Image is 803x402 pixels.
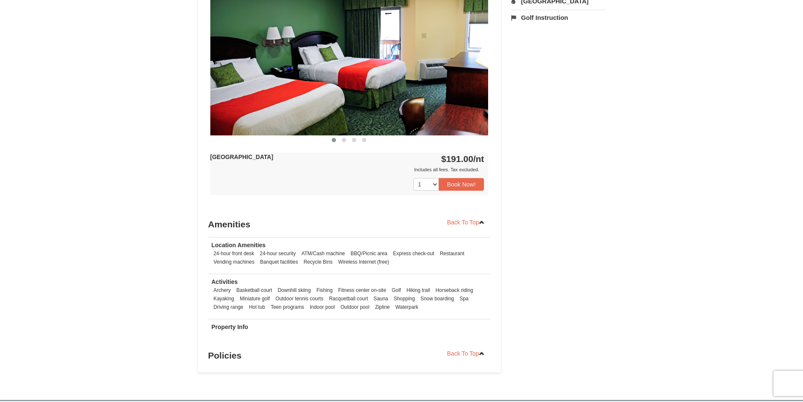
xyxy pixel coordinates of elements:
li: Restaurant [438,249,466,258]
a: Back To Top [442,347,491,360]
li: Fishing [314,286,335,294]
strong: [GEOGRAPHIC_DATA] [210,154,274,160]
strong: $191.00 [441,154,484,164]
li: Banquet facilities [258,258,300,266]
span: /nt [473,154,484,164]
li: Golf [389,286,403,294]
strong: Location Amenities [212,242,266,248]
h3: Amenities [208,216,491,233]
li: Basketball court [234,286,274,294]
li: ATM/Cash machine [299,249,347,258]
strong: Property Info [212,324,248,330]
li: Shopping [392,294,417,303]
li: Recycle Bins [301,258,335,266]
a: Back To Top [442,216,491,229]
li: 24-hour front desk [212,249,257,258]
li: Teen programs [269,303,306,311]
li: Express check-out [391,249,436,258]
li: Outdoor tennis courts [273,294,325,303]
li: Racquetball court [327,294,370,303]
strong: Activities [212,278,238,285]
li: Indoor pool [308,303,337,311]
div: Includes all fees. Tax excluded. [210,165,484,174]
li: Zipline [373,303,392,311]
li: Snow boarding [419,294,456,303]
li: Miniature golf [238,294,272,303]
li: 24-hour security [258,249,298,258]
li: Fitness center on-site [336,286,388,294]
li: Hot tub [247,303,267,311]
li: Downhill skiing [276,286,313,294]
li: Wireless Internet (free) [336,258,391,266]
li: Archery [212,286,233,294]
li: Kayaking [212,294,236,303]
li: BBQ/Picnic area [349,249,389,258]
a: Golf Instruction [511,10,605,25]
li: Outdoor pool [338,303,372,311]
li: Driving range [212,303,246,311]
li: Vending machines [212,258,257,266]
h3: Policies [208,347,491,364]
li: Waterpark [393,303,420,311]
li: Hiking trail [404,286,432,294]
button: Book Now! [439,178,484,191]
li: Spa [457,294,470,303]
li: Sauna [371,294,390,303]
li: Horseback riding [433,286,475,294]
